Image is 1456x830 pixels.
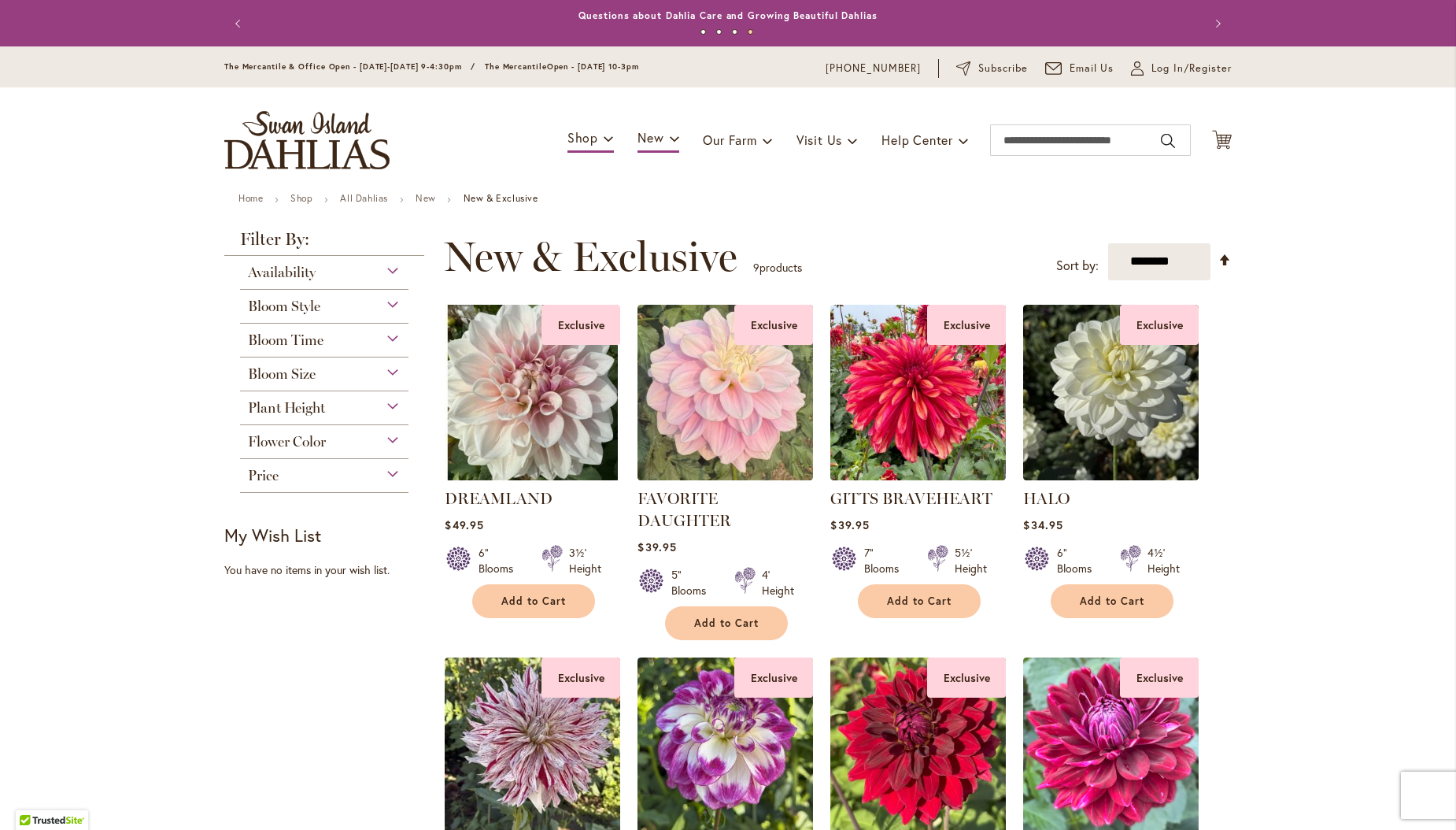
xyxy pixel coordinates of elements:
[748,29,753,35] button: 4 of 4
[858,584,981,618] button: Add to Cart
[927,305,1006,345] div: Exclusive
[671,567,715,598] div: 5" Blooms
[753,255,802,280] p: products
[887,595,952,608] span: Add to Cart
[224,8,256,39] button: Previous
[248,399,325,417] span: Plant Height
[826,61,921,76] a: [PHONE_NUMBER]
[1120,658,1199,698] div: Exclusive
[762,567,794,598] div: 4' Height
[224,231,424,256] strong: Filter By:
[734,305,813,345] div: Exclusive
[637,129,663,146] span: New
[445,489,552,508] a: DREAMLAND
[703,132,756,148] span: Our Farm
[1023,469,1199,484] a: HALO Exclusive
[569,545,601,576] div: 3½' Height
[248,264,316,281] span: Availability
[248,298,320,315] span: Bloom Style
[694,617,759,630] span: Add to Cart
[716,29,722,35] button: 2 of 4
[224,61,547,72] span: The Mercantile & Office Open - [DATE]-[DATE] 9-4:30pm / The Mercantile
[1023,517,1062,532] span: $34.95
[978,61,1028,76] span: Subscribe
[567,129,598,146] span: Shop
[224,524,321,547] strong: My Wish List
[927,658,1006,698] div: Exclusive
[1051,584,1173,618] button: Add to Cart
[956,61,1028,76] a: Subscribe
[700,29,706,35] button: 1 of 4
[444,233,737,280] span: New & Exclusive
[1120,305,1199,345] div: Exclusive
[796,132,842,148] span: Visit Us
[830,305,1006,480] img: GITTS BRAVEHEART
[1131,61,1232,76] a: Log In/Register
[637,305,813,480] img: FAVORITE DAUGHTER
[637,489,731,530] a: FAVORITE DAUGHTER
[248,467,279,484] span: Price
[1147,545,1180,576] div: 4½' Height
[830,517,869,532] span: $39.95
[541,305,620,345] div: Exclusive
[665,606,788,640] button: Add to Cart
[472,584,595,618] button: Add to Cart
[1200,8,1232,39] button: Next
[1023,489,1070,508] a: HALO
[248,332,323,349] span: Bloom Time
[753,260,759,275] span: 9
[224,111,390,169] a: store logo
[1080,595,1144,608] span: Add to Cart
[464,192,538,204] strong: New & Exclusive
[340,192,388,204] a: All Dahlias
[1056,251,1099,280] label: Sort by:
[864,545,908,576] div: 7" Blooms
[1023,305,1199,480] img: HALO
[248,433,326,450] span: Flower Color
[955,545,987,576] div: 5½' Height
[830,489,992,508] a: GITTS BRAVEHEART
[248,365,316,383] span: Bloom Size
[578,9,877,21] a: Questions about Dahlia Care and Growing Beautiful Dahlias
[637,539,676,554] span: $39.95
[416,192,436,204] a: New
[224,562,434,578] div: You have no items in your wish list.
[445,305,620,480] img: DREAMLAND
[501,595,566,608] span: Add to Cart
[1057,545,1101,576] div: 6" Blooms
[1070,61,1114,76] span: Email Us
[830,469,1006,484] a: GITTS BRAVEHEART Exclusive
[1045,61,1114,76] a: Email Us
[881,132,953,148] span: Help Center
[541,658,620,698] div: Exclusive
[732,29,737,35] button: 3 of 4
[637,469,813,484] a: FAVORITE DAUGHTER Exclusive
[734,658,813,698] div: Exclusive
[1151,61,1232,76] span: Log In/Register
[238,192,263,204] a: Home
[445,469,620,484] a: DREAMLAND Exclusive
[547,61,639,72] span: Open - [DATE] 10-3pm
[12,774,56,818] iframe: Launch Accessibility Center
[290,192,312,204] a: Shop
[445,517,483,532] span: $49.95
[479,545,523,576] div: 6" Blooms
